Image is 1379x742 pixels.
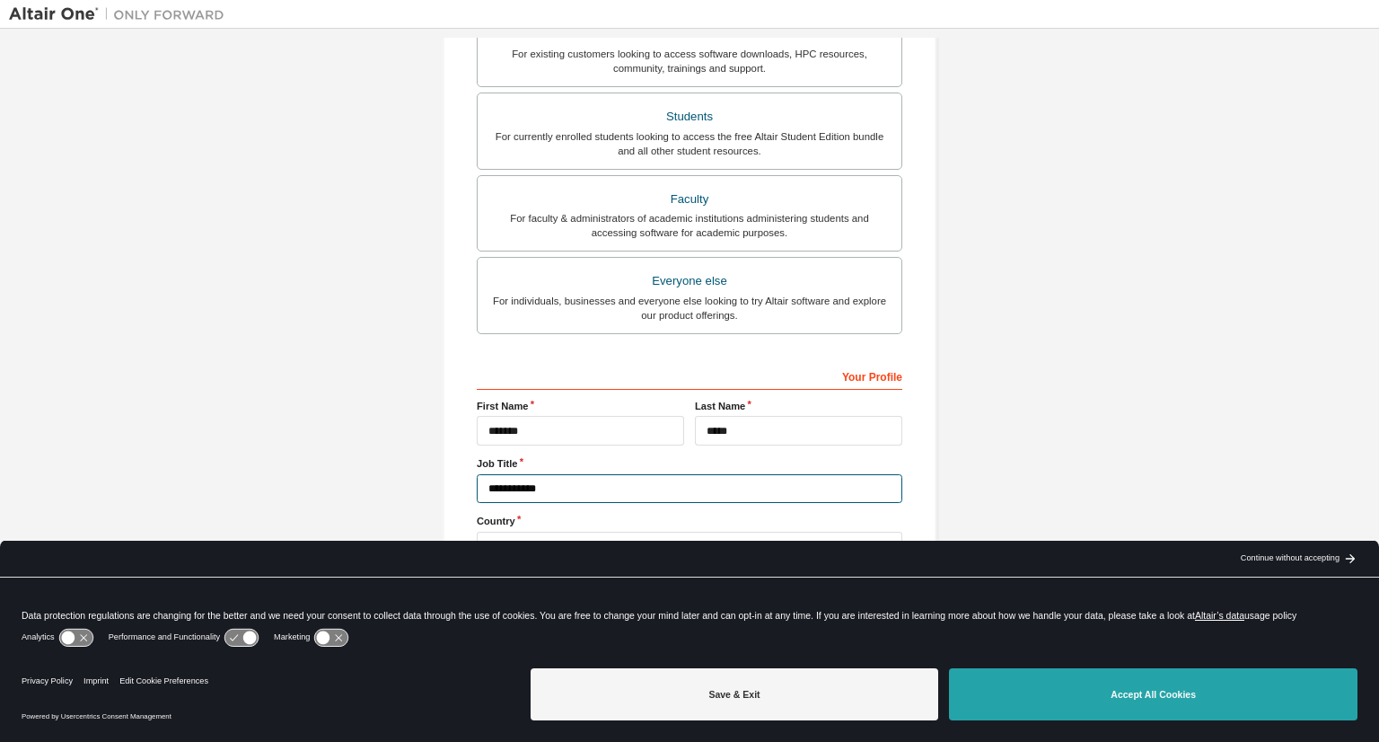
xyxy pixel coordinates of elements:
img: Altair One [9,5,233,23]
label: Country [477,514,902,528]
div: For currently enrolled students looking to access the free Altair Student Edition bundle and all ... [488,129,891,158]
div: For faculty & administrators of academic institutions administering students and accessing softwa... [488,211,891,240]
div: For existing customers looking to access software downloads, HPC resources, community, trainings ... [488,47,891,75]
div: Your Profile [477,361,902,390]
div: For individuals, businesses and everyone else looking to try Altair software and explore our prod... [488,294,891,322]
label: First Name [477,399,684,413]
label: Last Name [695,399,902,413]
div: Faculty [488,187,891,212]
label: Job Title [477,456,902,471]
div: Students [488,104,891,129]
div: Everyone else [488,269,891,294]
